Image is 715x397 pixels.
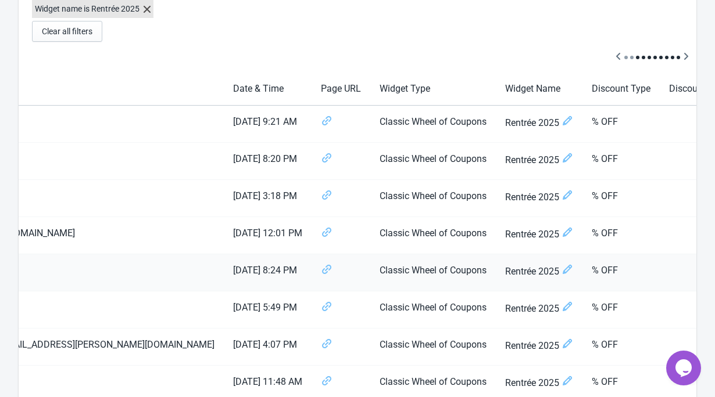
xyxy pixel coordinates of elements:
td: % OFF [582,217,660,254]
td: [DATE] 9:21 AM [224,106,312,143]
button: Scroll table right one column [675,46,696,68]
span: Rentrée 2025 [505,375,573,391]
th: Page URL [312,73,370,106]
td: Classic Wheel of Coupons [370,180,496,217]
td: [DATE] 8:20 PM [224,143,312,180]
span: Rentrée 2025 [505,152,573,168]
td: [DATE] 8:24 PM [224,254,312,291]
td: % OFF [582,329,660,366]
td: % OFF [582,106,660,143]
td: [DATE] 5:49 PM [224,291,312,329]
td: [DATE] 3:18 PM [224,180,312,217]
td: Classic Wheel of Coupons [370,106,496,143]
td: [DATE] 4:07 PM [224,329,312,366]
span: Rentrée 2025 [505,338,573,353]
button: Clear all filters [32,21,102,42]
td: Classic Wheel of Coupons [370,217,496,254]
th: Date & Time [224,73,312,106]
td: % OFF [582,254,660,291]
span: Rentrée 2025 [505,264,573,279]
td: % OFF [582,291,660,329]
td: Classic Wheel of Coupons [370,291,496,329]
th: Discount Type [582,73,660,106]
td: [DATE] 12:01 PM [224,217,312,254]
th: Widget Name [496,73,582,106]
td: % OFF [582,180,660,217]
td: % OFF [582,143,660,180]
td: Classic Wheel of Coupons [370,254,496,291]
span: Clear all filters [42,27,92,36]
span: Rentrée 2025 [505,301,573,316]
iframe: chat widget [666,351,703,385]
th: Widget Type [370,73,496,106]
td: Classic Wheel of Coupons [370,329,496,366]
td: Classic Wheel of Coupons [370,143,496,180]
span: Rentrée 2025 [505,115,573,131]
span: Rentrée 2025 [505,189,573,205]
span: Rentrée 2025 [505,226,573,242]
button: Scroll table left one column [608,46,629,68]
